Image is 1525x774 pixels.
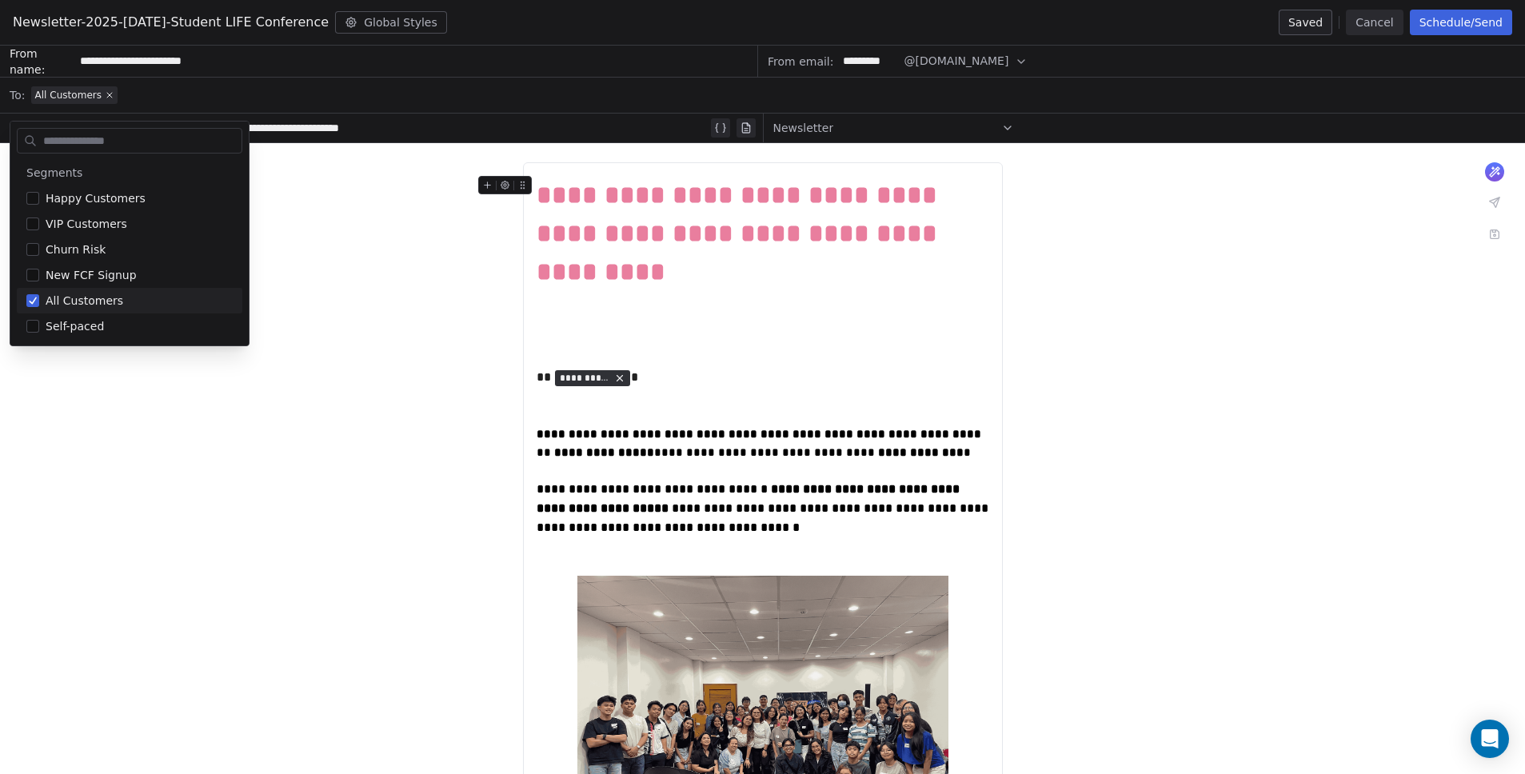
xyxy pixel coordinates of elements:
span: @[DOMAIN_NAME] [904,53,1008,70]
span: Churn Risk [46,241,106,257]
div: Suggestions [17,160,242,339]
span: From name: [10,46,74,78]
button: Cancel [1346,10,1403,35]
button: Global Styles [335,11,447,34]
span: Happy Customers [46,190,146,206]
span: Newsletter [773,120,834,136]
span: VIP Customers [46,216,127,232]
span: From email: [768,54,833,70]
span: Segments [26,165,82,181]
span: Subject: [10,120,55,141]
span: To: [10,87,25,103]
span: New FCF Signup [46,267,137,283]
span: Newsletter-2025-[DATE]-Student LIFE Conference [13,13,329,32]
button: Saved [1279,10,1332,35]
span: All Customers [34,89,102,102]
button: Schedule/Send [1410,10,1512,35]
span: Self-paced [46,318,104,334]
span: All Customers [46,293,123,309]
